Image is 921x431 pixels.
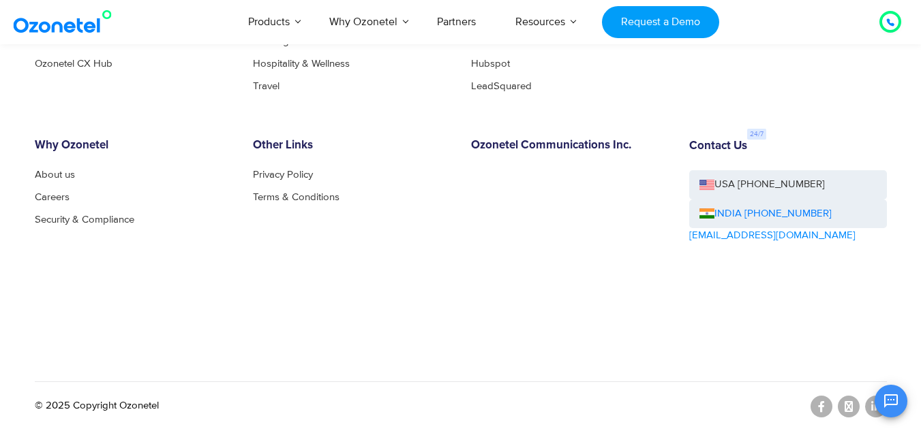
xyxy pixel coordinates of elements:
[35,170,75,180] a: About us
[471,139,669,153] h6: Ozonetel Communications Inc.
[471,36,517,46] a: Freshdesk
[253,170,313,180] a: Privacy Policy
[699,206,832,222] a: INDIA [PHONE_NUMBER]
[602,6,719,38] a: Request a Demo
[689,170,887,199] a: USA [PHONE_NUMBER]
[35,59,112,69] a: Ozonetel CX Hub
[35,139,232,153] h6: Why Ozonetel
[35,398,159,414] p: © 2025 Copyright Ozonetel
[253,81,280,91] a: Travel
[35,214,134,225] a: Security & Compliance
[699,208,714,219] img: ind-flag.png
[699,180,714,190] img: us-flag.png
[253,139,451,153] h6: Other Links
[471,59,510,69] a: Hubspot
[35,36,126,46] a: Sales Dialer Solution
[471,81,532,91] a: LeadSquared
[689,140,747,153] h6: Contact Us
[35,192,70,202] a: Careers
[689,228,856,244] a: [EMAIL_ADDRESS][DOMAIN_NAME]
[689,36,796,46] a: Ozonetel Customer Hub
[253,192,339,202] a: Terms & Conditions
[253,59,350,69] a: Hospitality & Wellness
[875,385,907,417] button: Open chat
